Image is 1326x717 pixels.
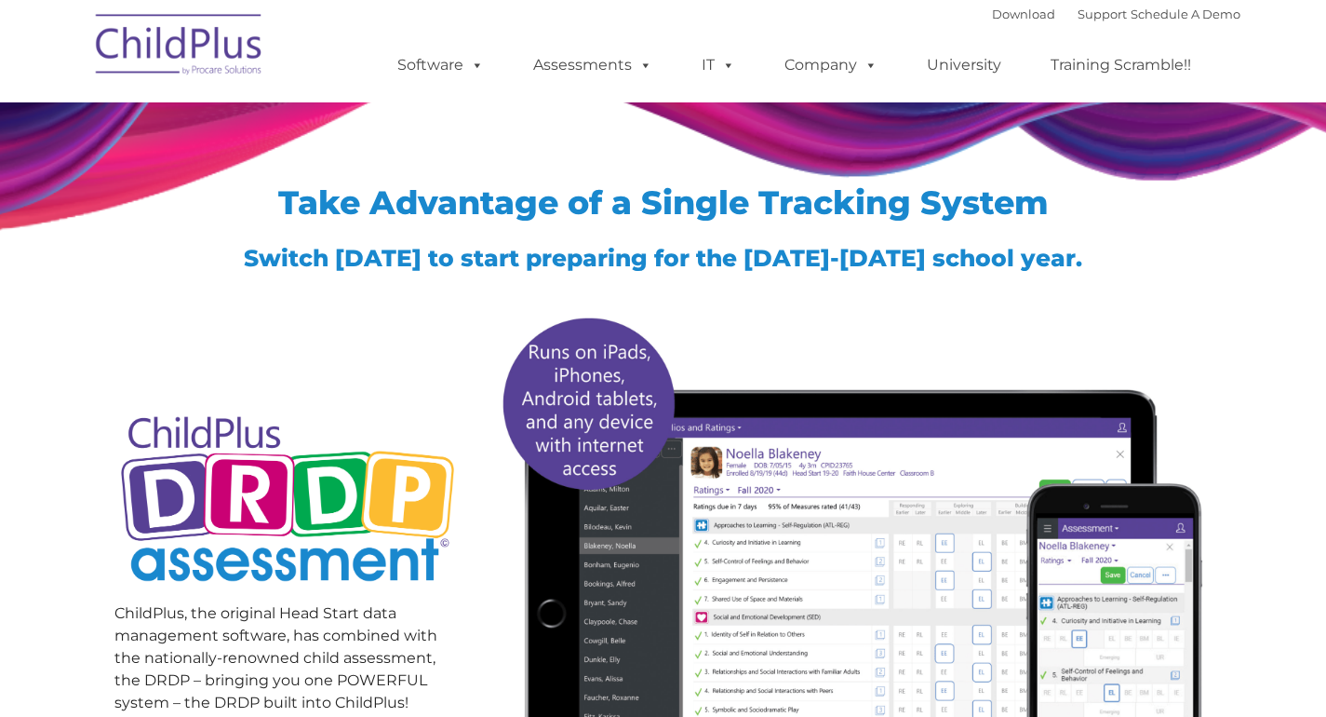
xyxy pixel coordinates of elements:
font: | [992,7,1240,21]
img: Copyright - DRDP Logo [114,396,462,607]
a: Software [379,47,502,84]
a: Assessments [515,47,671,84]
span: Switch [DATE] to start preparing for the [DATE]-[DATE] school year. [244,244,1082,272]
a: Download [992,7,1055,21]
a: University [908,47,1020,84]
a: Schedule A Demo [1131,7,1240,21]
span: ChildPlus, the original Head Start data management software, has combined with the nationally-ren... [114,604,437,711]
a: Company [766,47,896,84]
a: Support [1078,7,1127,21]
img: ChildPlus by Procare Solutions [87,1,273,94]
a: Training Scramble!! [1032,47,1210,84]
a: IT [683,47,754,84]
span: Take Advantage of a Single Tracking System [278,183,1049,223]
